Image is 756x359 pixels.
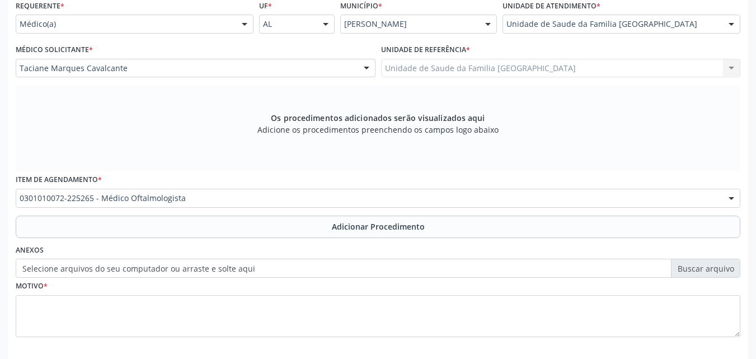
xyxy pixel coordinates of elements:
span: Adicione os procedimentos preenchendo os campos logo abaixo [257,124,499,136]
span: AL [263,18,312,30]
span: Os procedimentos adicionados serão visualizados aqui [271,112,485,124]
button: Adicionar Procedimento [16,216,740,238]
label: Motivo [16,278,48,295]
label: Médico Solicitante [16,41,93,59]
label: Anexos [16,242,44,259]
span: 0301010072-225265 - Médico Oftalmologista [20,193,717,204]
span: Adicionar Procedimento [332,221,425,232]
span: Médico(a) [20,18,231,30]
label: Unidade de referência [381,41,470,59]
span: Unidade de Saude da Familia [GEOGRAPHIC_DATA] [506,18,717,30]
span: [PERSON_NAME] [344,18,474,30]
label: Item de agendamento [16,171,102,189]
span: Taciane Marques Cavalcante [20,63,353,74]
